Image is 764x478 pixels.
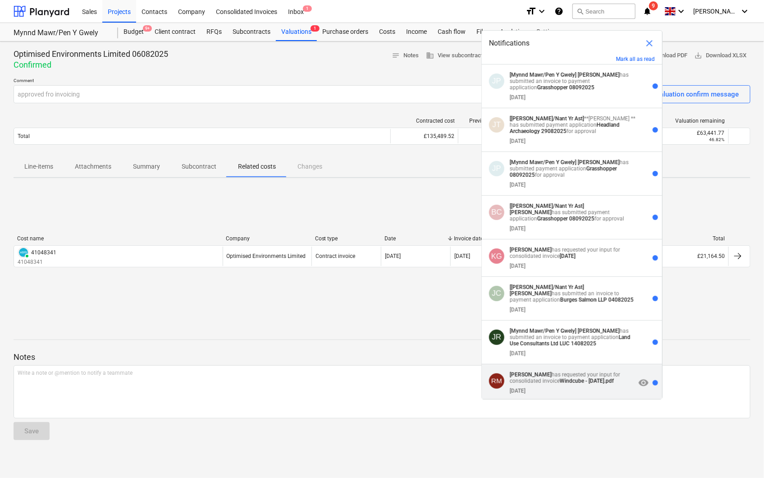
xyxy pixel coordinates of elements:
[510,165,617,178] strong: Grasshopper 08092025
[31,249,56,256] div: 41048341
[19,248,28,257] img: xero.svg
[454,253,470,259] div: [DATE]
[491,252,502,260] span: KG
[182,162,216,171] p: Subcontract
[426,51,488,61] span: View subcontractor
[665,118,725,124] div: Valuation remaining
[14,60,168,70] p: Confirmed
[317,23,374,41] a: Purchase orders
[740,6,750,17] i: keyboard_arrow_down
[489,330,504,345] div: Jennifer Rea
[458,129,526,143] div: £50,883.25
[510,203,584,209] strong: [[PERSON_NAME]/Nant Yr Ast]
[143,25,152,32] span: 9+
[635,49,691,63] button: Download PDF
[17,235,219,242] div: Cost name
[644,38,655,49] span: close
[510,138,526,144] div: [DATE]
[24,162,53,171] p: Line-items
[510,209,552,216] strong: [PERSON_NAME]
[18,258,56,266] p: 41048341
[489,373,504,389] div: Ruth Malone
[492,333,502,341] span: JR
[560,297,634,303] strong: Burges Salmon LLP 04082025
[510,328,636,347] p: has submitted an invoice to payment application
[401,23,432,41] a: Income
[489,248,504,264] div: Kristina Gulevica
[510,72,636,91] p: has submitted an invoice to payment application
[489,205,504,220] div: Beth Cole
[315,235,377,242] div: Cost type
[510,94,526,101] div: [DATE]
[489,38,530,49] span: Notifications
[719,435,764,478] iframe: Chat Widget
[227,23,276,41] a: Subcontracts
[510,372,552,378] strong: [PERSON_NAME]
[676,6,686,17] i: keyboard_arrow_down
[201,23,227,41] a: RFQs
[392,51,419,61] span: Notes
[640,88,739,100] div: Send valuation confirm message
[572,4,636,19] button: Search
[18,133,30,140] p: Total
[385,253,401,259] div: [DATE]
[510,122,620,134] strong: Headland Archaeology 29082025
[691,49,750,63] button: Download XLSX
[149,23,201,41] a: Client contract
[709,137,725,142] small: 46.82%
[489,74,504,89] div: John Price
[537,84,595,91] strong: Grasshopper 08092025
[510,159,576,165] strong: [Mynnd Mawr/Pen Y Gwely]
[537,216,595,222] strong: Grasshopper 08092025
[510,225,526,232] div: [DATE]
[510,115,584,122] strong: [[PERSON_NAME]/Nant Yr Ast]
[14,352,750,363] p: Notes
[560,378,614,384] strong: Windcube - [DATE].pdf
[432,23,471,41] a: Cash flow
[471,23,494,41] a: Files
[510,115,636,134] p: **[PERSON_NAME] ** has submitted payment application for approval
[374,23,401,41] a: Costs
[510,372,636,384] p: has requested your input for consolidated invoice
[226,235,308,242] div: Company
[303,5,312,12] span: 1
[663,235,725,242] div: Total
[489,117,504,133] div: Jennifer Thom
[510,182,526,188] div: [DATE]
[665,130,725,136] div: £63,441.77
[510,247,636,259] p: has requested your input for consolidated invoice
[578,159,620,165] strong: [PERSON_NAME]
[560,253,576,259] strong: [DATE]
[510,328,576,334] strong: [Mynnd Mawr/Pen Y Gwely]
[276,23,317,41] div: Valuations
[14,28,107,38] div: Mynnd Mawr/Pen Y Gwely
[14,49,168,60] p: Optimised Environments Limited 06082025
[695,51,703,60] span: save_alt
[388,49,422,63] button: Notes
[426,51,434,60] span: business
[489,161,504,176] div: John Price
[510,159,636,178] p: has submitted payment application for approval
[578,328,620,334] strong: [PERSON_NAME]
[510,247,552,253] strong: [PERSON_NAME]
[392,51,400,60] span: notes
[659,247,728,266] div: £21,164.50
[638,377,649,388] span: visibility
[639,51,687,61] span: Download PDF
[133,162,160,171] p: Summary
[493,120,501,129] span: JT
[492,289,502,298] span: JC
[384,235,447,242] div: Date
[510,263,526,269] div: [DATE]
[227,253,306,259] div: Optimised Environments Limited
[75,162,111,171] p: Attachments
[14,78,572,85] p: Comment
[578,72,620,78] strong: [PERSON_NAME]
